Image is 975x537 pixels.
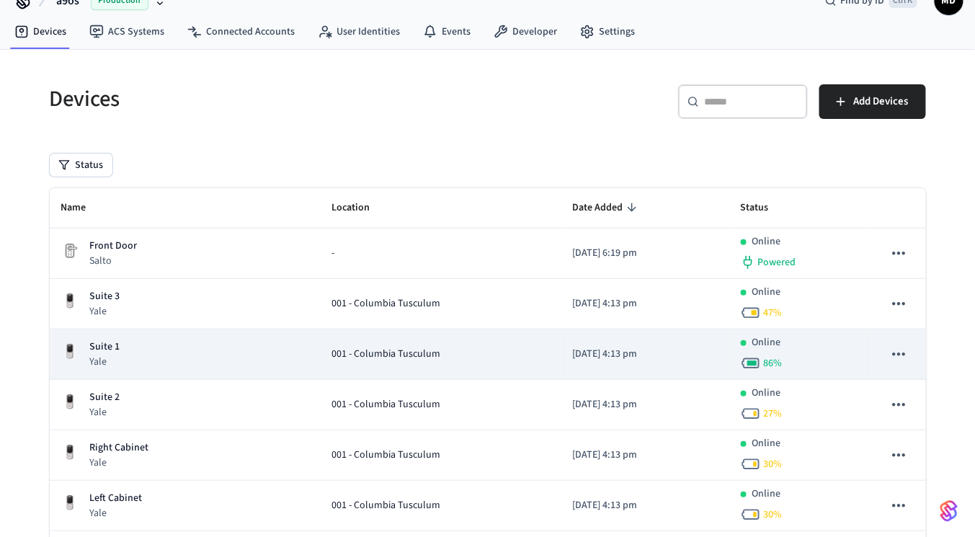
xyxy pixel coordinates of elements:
p: Suite 1 [90,339,120,355]
p: [DATE] 4:13 pm [572,347,717,362]
p: [DATE] 6:19 pm [572,246,717,261]
span: - [331,246,334,261]
a: Connected Accounts [176,19,306,45]
p: Online [752,285,781,300]
p: [DATE] 4:13 pm [572,397,717,412]
p: [DATE] 4:13 pm [572,296,717,311]
span: 001 - Columbia Tusculum [331,448,440,463]
a: Devices [3,19,78,45]
span: 001 - Columbia Tusculum [331,397,440,412]
a: Settings [569,19,646,45]
img: Yale Assure Touchscreen Wifi Smart Lock, Satin Nickel, Front [61,394,79,411]
img: Placeholder Lock Image [61,242,79,259]
p: Online [752,234,781,249]
p: Yale [90,355,120,369]
span: Location [331,197,388,219]
span: 86 % [764,356,783,370]
p: Suite 3 [90,289,120,304]
span: 001 - Columbia Tusculum [331,498,440,513]
p: Suite 2 [90,390,120,405]
img: Yale Assure Touchscreen Wifi Smart Lock, Satin Nickel, Front [61,293,79,310]
span: 27 % [764,407,783,421]
span: 30 % [764,457,783,471]
p: [DATE] 4:13 pm [572,448,717,463]
img: Yale Assure Touchscreen Wifi Smart Lock, Satin Nickel, Front [61,494,79,512]
span: 30 % [764,507,783,522]
a: Developer [482,19,569,45]
p: Yale [90,506,143,520]
button: Add Devices [819,84,926,119]
span: 001 - Columbia Tusculum [331,347,440,362]
span: Name [61,197,105,219]
span: Add Devices [854,92,909,111]
p: Right Cabinet [90,440,149,456]
p: Salto [90,254,138,268]
img: SeamLogoGradient.69752ec5.svg [940,500,958,523]
a: ACS Systems [78,19,176,45]
a: User Identities [306,19,411,45]
p: Online [752,487,781,502]
span: Date Added [572,197,641,219]
p: Online [752,335,781,350]
p: Online [752,436,781,451]
a: Events [411,19,482,45]
p: Yale [90,304,120,319]
p: Front Door [90,239,138,254]
span: 001 - Columbia Tusculum [331,296,440,311]
img: Yale Assure Touchscreen Wifi Smart Lock, Satin Nickel, Front [61,343,79,360]
span: Status [741,197,788,219]
p: Left Cabinet [90,491,143,506]
p: Yale [90,405,120,420]
p: [DATE] 4:13 pm [572,498,717,513]
span: Powered [758,255,796,270]
span: 47 % [764,306,783,320]
p: Yale [90,456,149,470]
h5: Devices [50,84,479,114]
button: Status [50,154,112,177]
img: Yale Assure Touchscreen Wifi Smart Lock, Satin Nickel, Front [61,444,79,461]
p: Online [752,386,781,401]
